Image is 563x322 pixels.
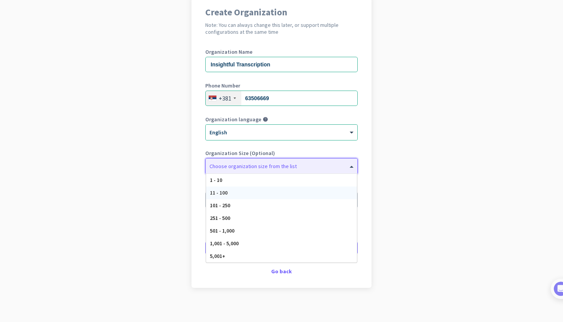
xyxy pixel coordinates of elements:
h2: Note: You can always change this later, or support multiple configurations at the same time [205,21,358,35]
span: 501 - 1,000 [210,227,234,234]
span: 251 - 500 [210,215,230,221]
div: Go back [205,269,358,274]
label: Phone Number [205,83,358,88]
label: Organization Size (Optional) [205,150,358,156]
div: +381 [219,94,231,102]
span: 1,001 - 5,000 [210,240,239,247]
span: 101 - 250 [210,202,230,209]
div: Options List [206,174,357,263]
span: 5,001+ [210,253,225,259]
span: 11 - 100 [210,189,227,196]
label: Organization Time Zone [205,184,358,190]
button: Create Organization [205,241,358,255]
h1: Create Organization [205,8,358,17]
label: Organization Name [205,49,358,54]
i: help [263,117,268,122]
input: 10 234567 [205,91,358,106]
label: Organization language [205,117,261,122]
span: 1 - 10 [210,177,222,183]
input: What is the name of your organization? [205,57,358,72]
